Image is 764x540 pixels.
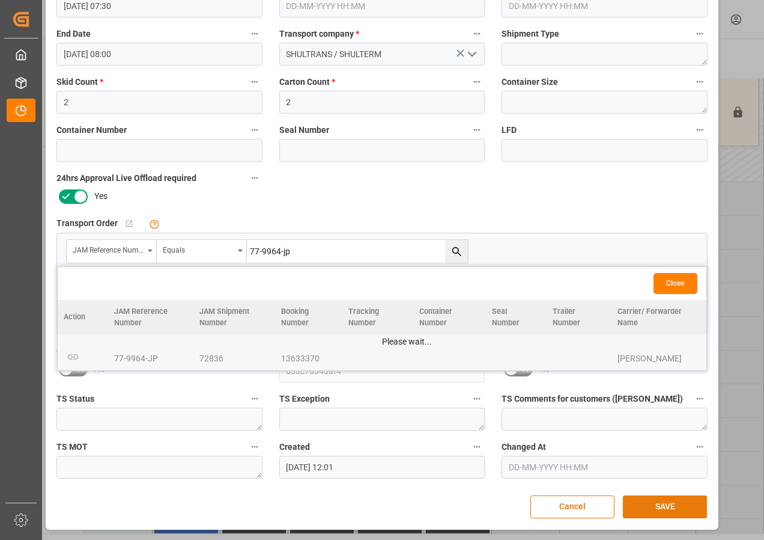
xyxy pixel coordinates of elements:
button: Created [469,439,485,455]
button: SAVE [623,496,707,518]
button: Carton Count * [469,74,485,90]
div: JAM Reference Number [73,242,144,256]
button: LFD [692,122,708,138]
button: open menu [462,45,481,64]
span: TS Status [56,393,94,405]
span: TS Exception [279,393,330,405]
span: Created [279,441,310,453]
span: TS MOT [56,441,88,453]
span: Changed At [502,441,546,453]
span: email notification [56,345,124,357]
button: Container Number [247,122,262,138]
button: TS Comments for customers ([PERSON_NAME]) [692,391,708,407]
button: Close [653,273,697,294]
input: DD-MM-YYYY HH:MM [56,43,262,66]
input: Type to search [247,240,468,263]
span: TS Comments for customers ([PERSON_NAME]) [502,393,683,405]
button: Skid Count * [247,74,262,90]
button: open menu [157,240,247,263]
button: TS MOT [247,439,262,455]
button: search button [445,240,468,263]
span: Seal Number [279,124,329,137]
input: DD-MM-YYYY HH:MM [502,456,708,479]
span: 24hrs Approval Live Offload required [56,172,196,185]
button: Transport company * [469,26,485,41]
button: Cancel [530,496,614,518]
span: Transport company [279,28,359,40]
span: Skid Count [56,76,103,88]
span: Container Number [56,124,127,137]
button: 24hrs Approval Live Offload required [247,170,262,186]
span: End Date [56,28,91,40]
div: Equals [163,242,234,256]
button: TS Exception [469,391,485,407]
button: End Date [247,26,262,41]
span: Carton Count [279,76,335,88]
button: Container Size [692,74,708,90]
button: Shipment Type [692,26,708,41]
span: Transport Order [56,217,118,230]
span: Container Size [502,76,558,88]
button: Changed At [692,439,708,455]
input: DD-MM-YYYY HH:MM [279,456,485,479]
span: LFD [502,124,517,137]
button: Seal Number [469,122,485,138]
button: open menu [67,240,157,263]
span: Shipment Type [502,28,559,40]
span: Yes [94,190,108,203]
button: TS Status [247,391,262,407]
